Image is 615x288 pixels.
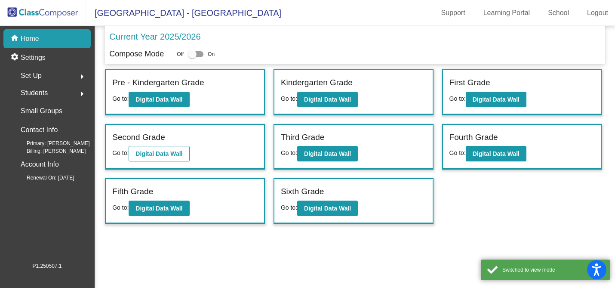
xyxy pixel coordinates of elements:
b: Digital Data Wall [304,150,351,157]
p: Contact Info [21,124,58,136]
span: Billing: [PERSON_NAME] [13,147,86,155]
span: Go to: [112,149,129,156]
span: Off [177,50,184,58]
label: First Grade [449,77,490,89]
b: Digital Data Wall [304,96,351,103]
label: Kindergarten Grade [281,77,353,89]
mat-icon: home [10,34,21,44]
b: Digital Data Wall [135,150,182,157]
span: Go to: [112,204,129,211]
mat-icon: settings [10,53,21,63]
span: Go to: [449,95,466,102]
button: Digital Data Wall [297,92,358,107]
p: Settings [21,53,46,63]
label: Sixth Grade [281,186,324,198]
b: Digital Data Wall [304,205,351,212]
span: Go to: [281,95,297,102]
span: Go to: [112,95,129,102]
p: Current Year 2025/2026 [109,30,200,43]
a: Support [434,6,472,20]
button: Digital Data Wall [129,201,189,216]
span: Set Up [21,70,42,82]
mat-icon: arrow_right [77,89,87,99]
label: Second Grade [112,131,165,144]
label: Fifth Grade [112,186,153,198]
button: Digital Data Wall [466,146,526,161]
b: Digital Data Wall [473,150,520,157]
button: Digital Data Wall [466,92,526,107]
div: Switched to view mode [502,266,603,274]
span: Primary: [PERSON_NAME] [13,139,90,147]
a: Logout [580,6,615,20]
button: Digital Data Wall [129,146,189,161]
label: Pre - Kindergarten Grade [112,77,204,89]
button: Digital Data Wall [297,201,358,216]
button: Digital Data Wall [297,146,358,161]
span: Students [21,87,48,99]
a: Learning Portal [477,6,537,20]
span: On [208,50,215,58]
p: Compose Mode [109,48,164,60]
b: Digital Data Wall [135,96,182,103]
button: Digital Data Wall [129,92,189,107]
a: School [541,6,576,20]
label: Fourth Grade [449,131,498,144]
span: Renewal On: [DATE] [13,174,74,182]
p: Small Groups [21,105,62,117]
p: Home [21,34,39,44]
b: Digital Data Wall [135,205,182,212]
mat-icon: arrow_right [77,71,87,82]
span: Go to: [449,149,466,156]
p: Account Info [21,158,59,170]
span: [GEOGRAPHIC_DATA] - [GEOGRAPHIC_DATA] [86,6,281,20]
span: Go to: [281,149,297,156]
b: Digital Data Wall [473,96,520,103]
span: Go to: [281,204,297,211]
label: Third Grade [281,131,324,144]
